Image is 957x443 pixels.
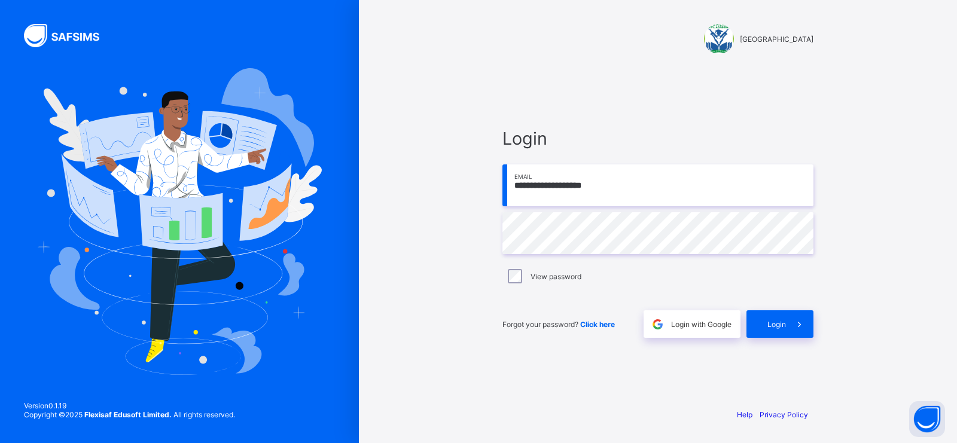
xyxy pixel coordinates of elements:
[737,410,752,419] a: Help
[24,24,114,47] img: SAFSIMS Logo
[760,410,808,419] a: Privacy Policy
[24,410,235,419] span: Copyright © 2025 All rights reserved.
[651,317,665,331] img: google.396cfc9801f0270233282035f929180a.svg
[767,320,786,329] span: Login
[909,401,945,437] button: Open asap
[84,410,172,419] strong: Flexisaf Edusoft Limited.
[502,320,615,329] span: Forgot your password?
[671,320,732,329] span: Login with Google
[740,35,813,44] span: [GEOGRAPHIC_DATA]
[37,68,322,374] img: Hero Image
[531,272,581,281] label: View password
[24,401,235,410] span: Version 0.1.19
[580,320,615,329] a: Click here
[502,128,813,149] span: Login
